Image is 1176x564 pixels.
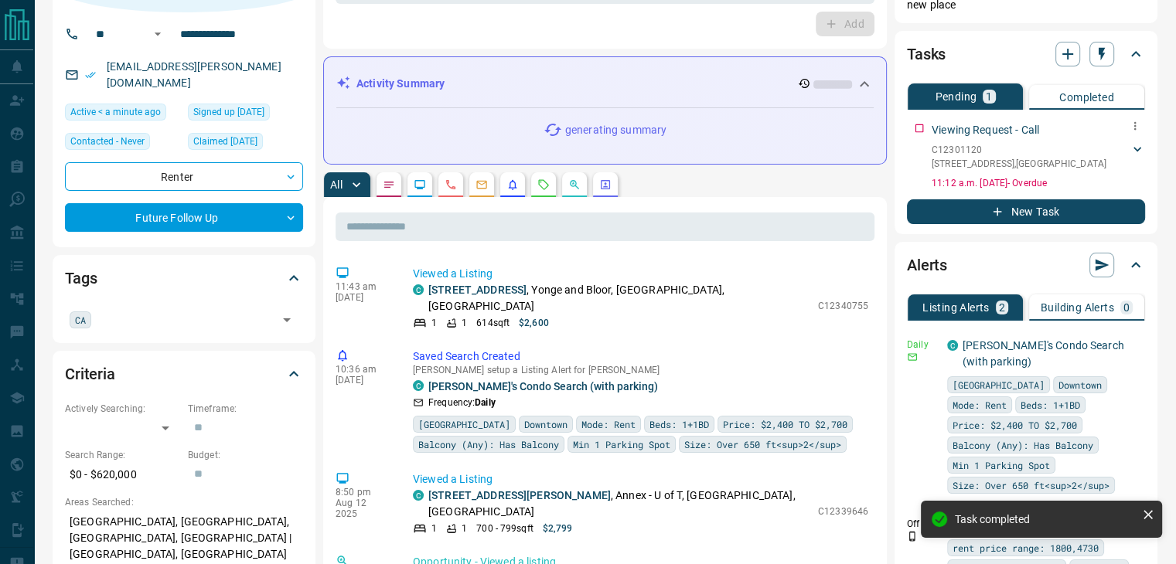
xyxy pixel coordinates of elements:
button: Open [276,309,298,331]
p: 1 [462,522,467,535]
strong: Daily [475,397,496,408]
span: Mode: Rent [953,397,1007,413]
div: C12301120[STREET_ADDRESS],[GEOGRAPHIC_DATA] [932,140,1145,174]
div: Tags [65,260,303,297]
p: Areas Searched: [65,495,303,509]
svg: Listing Alerts [506,178,519,191]
div: Activity Summary [336,70,874,98]
a: [STREET_ADDRESS] [428,284,527,296]
h2: Tasks [907,42,946,66]
p: , Yonge and Bloor, [GEOGRAPHIC_DATA], [GEOGRAPHIC_DATA] [428,282,810,314]
p: $2,600 [519,316,549,330]
p: Aug 12 2025 [336,498,390,519]
h2: Criteria [65,362,115,386]
p: Search Range: [65,448,180,462]
p: Off [907,517,938,531]
p: C12340755 [818,299,868,313]
div: Task completed [955,513,1136,525]
p: 8:50 pm [336,487,390,498]
span: Balcony (Any): Has Balcony [953,437,1093,453]
div: condos.ca [947,340,958,351]
span: CA [75,312,86,328]
p: Timeframe: [188,402,303,416]
span: Mode: Rent [581,416,636,432]
p: Completed [1059,92,1114,103]
svg: Requests [537,178,550,191]
span: Size: Over 650 ft<sup>2</sup> [684,437,841,452]
svg: Agent Actions [599,178,612,191]
p: 11:43 am [336,281,390,292]
p: All [330,179,343,190]
p: [STREET_ADDRESS] , [GEOGRAPHIC_DATA] [932,157,1106,171]
svg: Opportunities [568,178,581,191]
p: [DATE] [336,292,390,303]
p: Daily [907,338,938,352]
svg: Emails [476,178,488,191]
p: [DATE] [336,375,390,386]
svg: Notes [383,178,395,191]
p: Activity Summary [356,76,445,92]
svg: Push Notification Only [907,531,918,542]
span: [GEOGRAPHIC_DATA] [418,416,510,432]
a: [PERSON_NAME]'s Condo Search (with parking) [428,380,658,392]
p: $0 - $620,000 [65,462,180,488]
p: 0 [1123,302,1130,313]
h2: Alerts [907,253,947,277]
p: Saved Search Created [413,348,868,365]
div: Criteria [65,355,303,392]
p: , Annex - U of T, [GEOGRAPHIC_DATA], [GEOGRAPHIC_DATA] [428,488,810,520]
p: Listing Alerts [922,302,990,313]
p: Viewing Request - Call [932,122,1039,138]
span: [GEOGRAPHIC_DATA] [953,377,1045,392]
span: Price: $2,400 TO $2,700 [953,417,1077,433]
svg: Lead Browsing Activity [414,178,426,191]
div: Renter [65,162,303,191]
p: 1 [431,316,437,330]
p: C12301120 [932,143,1106,157]
a: [EMAIL_ADDRESS][PERSON_NAME][DOMAIN_NAME] [107,60,281,89]
p: 1 [986,91,992,102]
span: Beds: 1+1BD [1021,397,1080,413]
p: Budget: [188,448,303,462]
p: [PERSON_NAME] setup a Listing Alert for [PERSON_NAME] [413,365,868,375]
p: 2 [999,302,1005,313]
p: 700 - 799 sqft [476,522,533,535]
button: New Task [907,199,1145,224]
div: Future Follow Up [65,203,303,232]
svg: Email Verified [85,70,96,80]
div: condos.ca [413,490,424,501]
p: Pending [935,91,977,102]
div: Fri Oct 27 2023 [188,133,303,155]
div: condos.ca [413,380,424,391]
p: 1 [462,316,467,330]
p: 11:12 a.m. [DATE] - Overdue [932,176,1145,190]
a: [STREET_ADDRESS][PERSON_NAME] [428,489,611,501]
p: generating summary [565,122,666,138]
p: Frequency: [428,396,496,409]
p: C12339646 [818,505,868,518]
div: Sun Oct 22 2023 [188,104,303,125]
div: Alerts [907,246,1145,284]
span: Downtown [524,416,568,432]
span: Active < a minute ago [70,104,161,120]
p: 10:36 am [336,364,390,375]
button: Open [148,25,167,43]
a: [PERSON_NAME]'s Condo Search (with parking) [963,339,1124,368]
span: Min 1 Parking Spot [953,457,1050,473]
div: Tasks [907,36,1145,73]
p: 614 sqft [476,316,510,330]
p: Actively Searching: [65,402,180,416]
span: Signed up [DATE] [193,104,264,120]
span: Claimed [DATE] [193,134,257,149]
span: Downtown [1058,377,1102,392]
span: Contacted - Never [70,134,145,149]
div: Wed Aug 13 2025 [65,104,180,125]
p: Viewed a Listing [413,471,868,488]
div: condos.ca [413,284,424,295]
span: Balcony (Any): Has Balcony [418,437,559,452]
p: Building Alerts [1041,302,1114,313]
p: $2,799 [543,522,573,535]
span: Min 1 Parking Spot [573,437,670,452]
span: Beds: 1+1BD [649,416,709,432]
svg: Calls [445,178,457,191]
